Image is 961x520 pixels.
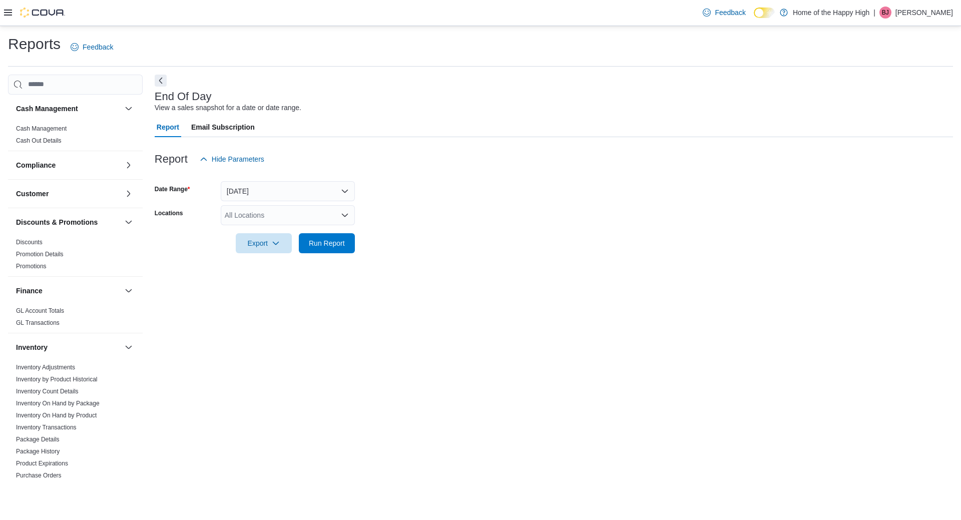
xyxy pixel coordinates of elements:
[16,435,60,443] span: Package Details
[196,149,268,169] button: Hide Parameters
[16,307,64,315] span: GL Account Totals
[16,375,98,383] span: Inventory by Product Historical
[16,342,121,352] button: Inventory
[155,185,190,193] label: Date Range
[16,483,38,491] span: Reorder
[16,436,60,443] a: Package Details
[8,123,143,151] div: Cash Management
[16,423,77,431] span: Inventory Transactions
[16,251,64,258] a: Promotion Details
[16,447,60,455] span: Package History
[191,117,255,137] span: Email Subscription
[16,238,43,246] span: Discounts
[16,411,97,419] span: Inventory On Hand by Product
[16,388,79,395] a: Inventory Count Details
[8,305,143,333] div: Finance
[16,239,43,246] a: Discounts
[309,238,345,248] span: Run Report
[16,307,64,314] a: GL Account Totals
[123,188,135,200] button: Customer
[895,7,953,19] p: [PERSON_NAME]
[16,125,67,132] a: Cash Management
[212,154,264,164] span: Hide Parameters
[16,412,97,419] a: Inventory On Hand by Product
[16,319,60,327] span: GL Transactions
[221,181,355,201] button: [DATE]
[8,361,143,509] div: Inventory
[8,34,61,54] h1: Reports
[16,400,100,407] a: Inventory On Hand by Package
[155,153,188,165] h3: Report
[123,103,135,115] button: Cash Management
[16,217,98,227] h3: Discounts & Promotions
[341,211,349,219] button: Open list of options
[123,285,135,297] button: Finance
[879,7,891,19] div: Brock Jekill
[236,233,292,253] button: Export
[16,262,47,270] span: Promotions
[16,448,60,455] a: Package History
[16,217,121,227] button: Discounts & Promotions
[242,233,286,253] span: Export
[16,250,64,258] span: Promotion Details
[873,7,875,19] p: |
[16,459,68,467] span: Product Expirations
[16,472,62,479] a: Purchase Orders
[16,286,121,296] button: Finance
[754,8,775,18] input: Dark Mode
[16,286,43,296] h3: Finance
[793,7,869,19] p: Home of the Happy High
[67,37,117,57] a: Feedback
[16,342,48,352] h3: Inventory
[16,263,47,270] a: Promotions
[123,216,135,228] button: Discounts & Promotions
[16,399,100,407] span: Inventory On Hand by Package
[155,103,301,113] div: View a sales snapshot for a date or date range.
[16,376,98,383] a: Inventory by Product Historical
[123,159,135,171] button: Compliance
[16,319,60,326] a: GL Transactions
[83,42,113,52] span: Feedback
[16,460,68,467] a: Product Expirations
[16,104,78,114] h3: Cash Management
[16,189,121,199] button: Customer
[16,160,121,170] button: Compliance
[16,104,121,114] button: Cash Management
[16,363,75,371] span: Inventory Adjustments
[16,160,56,170] h3: Compliance
[16,387,79,395] span: Inventory Count Details
[155,75,167,87] button: Next
[123,341,135,353] button: Inventory
[16,137,62,145] span: Cash Out Details
[16,484,38,491] a: Reorder
[16,424,77,431] a: Inventory Transactions
[699,3,749,23] a: Feedback
[16,137,62,144] a: Cash Out Details
[157,117,179,137] span: Report
[8,236,143,276] div: Discounts & Promotions
[20,8,65,18] img: Cova
[299,233,355,253] button: Run Report
[16,364,75,371] a: Inventory Adjustments
[16,125,67,133] span: Cash Management
[16,189,49,199] h3: Customer
[155,91,212,103] h3: End Of Day
[16,471,62,479] span: Purchase Orders
[715,8,745,18] span: Feedback
[155,209,183,217] label: Locations
[882,7,889,19] span: BJ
